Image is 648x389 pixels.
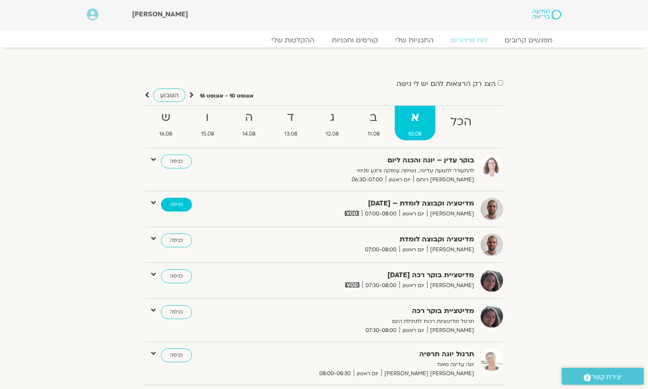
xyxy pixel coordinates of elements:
strong: א [395,108,435,127]
span: 07:00-08:00 [362,245,399,254]
a: ג12.08 [312,106,352,140]
span: יום ראשון [399,326,427,335]
span: יום ראשון [399,209,427,218]
span: [PERSON_NAME] [132,9,188,19]
span: יום ראשון [399,281,427,290]
a: כניסה [161,198,192,212]
strong: תרגול יוגה תרפיה [263,348,474,360]
strong: ד [271,108,311,127]
a: ב11.08 [354,106,393,140]
span: יום ראשון [399,245,427,254]
p: יוגה עדינה מאוד [263,360,474,369]
span: [PERSON_NAME] [427,326,474,335]
a: כניסה [161,269,192,283]
strong: ג [312,108,352,127]
a: א10.08 [395,106,435,140]
a: ו15.08 [188,106,228,140]
p: להתעורר לתנועה עדינה, נשימה עמוקה ורוגע פנימי [263,166,474,175]
strong: מדיטציית בוקר רכה [263,305,474,317]
span: יצירת קשר [591,371,622,383]
strong: ה [229,108,269,127]
img: vodicon [345,211,359,216]
span: 07:00-08:00 [362,209,399,218]
a: ש16.08 [146,106,186,140]
span: [PERSON_NAME] [427,281,474,290]
span: 10.08 [395,130,435,139]
span: יום ראשון [386,175,413,184]
a: התכניות שלי [387,36,442,44]
strong: מדיטציית בוקר רכה [DATE] [263,269,474,281]
label: הצג רק הרצאות להם יש לי גישה [396,80,496,88]
a: כניסה [161,234,192,247]
span: 13.08 [271,130,311,139]
span: יום ראשון [354,369,381,378]
span: 06:30-07:00 [349,175,386,184]
span: 12.08 [312,130,352,139]
strong: ש [146,108,186,127]
span: [PERSON_NAME] [PERSON_NAME] [381,369,474,378]
strong: הכל [437,112,485,132]
a: השבוע [153,89,186,102]
p: תרגול מדיטציות רכות לתחילת היום [263,317,474,326]
a: יצירת קשר [562,368,644,385]
a: הכל [437,106,485,140]
a: כניסה [161,348,192,362]
strong: בוקר עדין – יוגה והכנה ליום [263,155,474,166]
a: מפגשים קרובים [496,36,561,44]
span: 11.08 [354,130,393,139]
a: ההקלטות שלי [263,36,323,44]
span: [PERSON_NAME] רוחם [413,175,474,184]
a: לוח שידורים [442,36,496,44]
strong: ו [188,108,228,127]
span: השבוע [160,91,179,99]
a: קורסים ותכניות [323,36,387,44]
span: 14.08 [229,130,269,139]
span: 08:00-08:30 [316,369,354,378]
span: 07:30-08:00 [362,281,399,290]
img: vodicon [345,282,359,288]
a: ה14.08 [229,106,269,140]
a: כניסה [161,305,192,319]
p: אוגוסט 10 - אוגוסט 16 [200,92,254,101]
strong: ב [354,108,393,127]
span: [PERSON_NAME] [427,245,474,254]
span: 07:30-08:00 [362,326,399,335]
a: כניסה [161,155,192,168]
span: [PERSON_NAME] [427,209,474,218]
nav: Menu [87,36,561,44]
strong: מדיטציה וקבוצה לומדת – [DATE] [263,198,474,209]
a: ד13.08 [271,106,311,140]
span: 16.08 [146,130,186,139]
span: 15.08 [188,130,228,139]
strong: מדיטציה וקבוצה לומדת [263,234,474,245]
